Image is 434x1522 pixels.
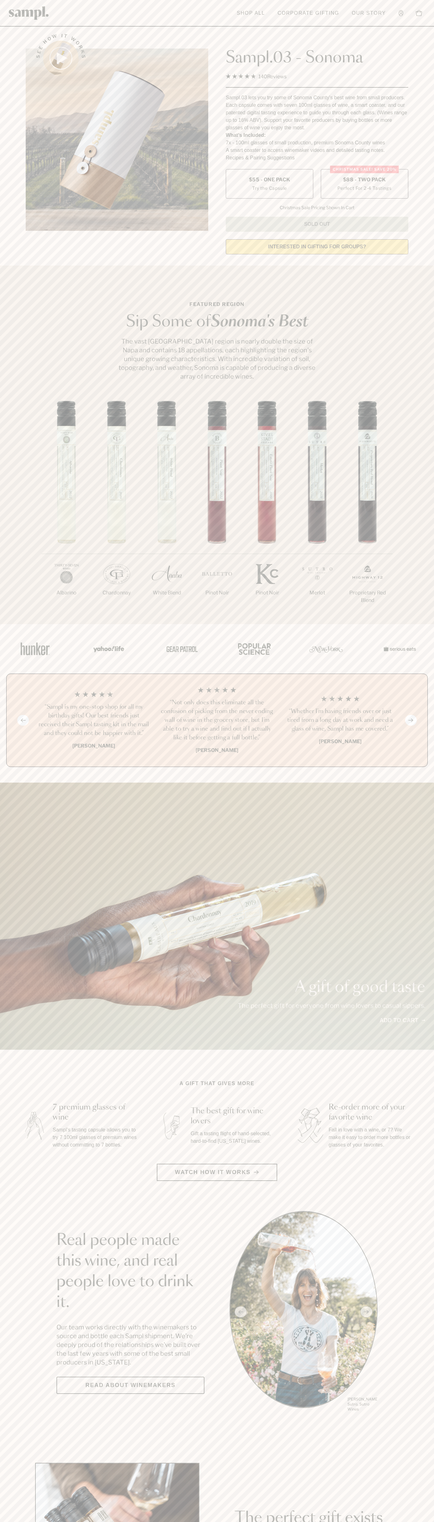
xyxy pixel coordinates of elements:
span: 140 [258,74,267,80]
img: Artboard_6_04f9a106-072f-468a-bdd7-f11783b05722_x450.png [89,635,127,662]
h2: Sip Some of [117,314,317,329]
img: Artboard_3_0b291449-6e8c-4d07-b2c2-3f3601a19cd1_x450.png [307,635,345,662]
li: 7 / 7 [342,401,393,624]
h3: Re-order more of your favorite wine [329,1102,414,1122]
button: Watch how it works [157,1164,277,1181]
p: Sampl's tasting capsule allows you to try 7 100ml glasses of premium wines without committing to ... [53,1126,138,1149]
li: 1 / 7 [41,401,92,617]
small: Try the Capsule [252,185,287,191]
h3: “Not only does this eliminate all the confusion of picking from the never ending wall of wine in ... [161,698,274,742]
button: Next slide [405,715,417,726]
li: A smart coaster to access winemaker videos and detailed tasting notes. [226,147,408,154]
a: Our Story [349,6,389,20]
p: Gift a tasting flight of hand-selected, hard-to-find [US_STATE] wines. [191,1130,276,1145]
strong: What’s Included: [226,132,266,138]
b: [PERSON_NAME] [319,738,362,744]
div: slide 1 [230,1211,378,1413]
button: See how it works [43,41,78,76]
p: A gift of good taste [238,980,425,995]
p: Pinot Noir [242,589,292,597]
p: White Blend [142,589,192,597]
p: [PERSON_NAME] Sutro, Sutro Wines [347,1397,378,1412]
p: Proprietary Red Blend [342,589,393,604]
a: Read about Winemakers [56,1377,204,1394]
p: Pinot Noir [192,589,242,597]
img: Sampl logo [9,6,49,20]
li: 7x - 100ml glasses of small production, premium Sonoma County wines [226,139,408,147]
div: Christmas SALE! Save 20% [330,166,399,173]
h3: The best gift for wine lovers [191,1106,276,1126]
li: 1 / 4 [37,686,151,754]
small: Perfect For 2-4 Tastings [337,185,391,191]
li: 3 / 4 [283,686,397,754]
img: Artboard_7_5b34974b-f019-449e-91fb-745f8d0877ee_x450.png [380,635,418,662]
li: Recipes & Pairing Suggestions [226,154,408,162]
img: Artboard_5_7fdae55a-36fd-43f7-8bfd-f74a06a2878e_x450.png [162,635,199,662]
li: 4 / 7 [192,401,242,617]
div: 140Reviews [226,72,287,81]
a: Corporate Gifting [274,6,342,20]
a: Shop All [234,6,268,20]
li: 3 / 7 [142,401,192,617]
p: The vast [GEOGRAPHIC_DATA] region is nearly double the size of Napa and contains 18 appellations,... [117,337,317,381]
b: [PERSON_NAME] [196,747,238,753]
p: Our team works directly with the winemakers to source and bottle each Sampl shipment. We’re deepl... [56,1323,204,1367]
img: Artboard_4_28b4d326-c26e-48f9-9c80-911f17d6414e_x450.png [235,635,272,662]
b: [PERSON_NAME] [72,743,115,749]
p: Merlot [292,589,342,597]
span: $88 - Two Pack [343,176,386,183]
h2: A gift that gives more [180,1080,255,1087]
li: 6 / 7 [292,401,342,617]
ul: carousel [230,1211,378,1413]
li: Christmas Sale Pricing Shown In Cart [277,205,357,210]
h3: “Sampl is my one-stop shop for all my birthday gifts! Our best friends just received their Sampl ... [37,703,151,738]
li: 5 / 7 [242,401,292,617]
p: Chardonnay [92,589,142,597]
h2: Real people made this wine, and real people love to drink it. [56,1230,204,1313]
li: 2 / 7 [92,401,142,617]
p: Albarino [41,589,92,597]
h3: “Whether I'm having friends over or just tired from a long day at work and need a glass of wine, ... [283,707,397,733]
em: Sonoma's Best [211,314,308,329]
div: Sampl.03 lets you try some of Sonoma County's best wine from small producers. Each capsule comes ... [226,94,408,132]
h1: Sampl.03 - Sonoma [226,49,408,67]
button: Sold Out [226,217,408,232]
img: Artboard_1_c8cd28af-0030-4af1-819c-248e302c7f06_x450.png [16,635,54,662]
span: Reviews [267,74,287,80]
p: The perfect gift for everyone from wine lovers to casual sippers. [238,1001,425,1010]
img: Sampl.03 - Sonoma [26,49,208,231]
li: 2 / 4 [161,686,274,754]
button: Previous slide [17,715,29,726]
p: Fall in love with a wine, or 7? We make it easy to order more bottles or glasses of your favorites. [329,1126,414,1149]
a: Add to cart [379,1016,425,1025]
h3: 7 premium glasses of wine [53,1102,138,1122]
p: Featured Region [117,301,317,308]
span: $55 - One Pack [249,176,290,183]
a: interested in gifting for groups? [226,239,408,254]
